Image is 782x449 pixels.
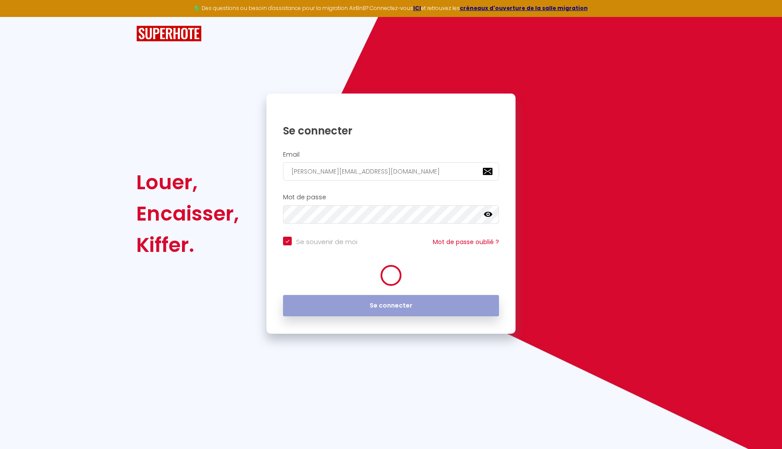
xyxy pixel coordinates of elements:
[460,4,588,12] a: créneaux d'ouverture de la salle migration
[283,124,499,137] h1: Se connecter
[283,194,499,201] h2: Mot de passe
[136,167,239,198] div: Louer,
[433,238,499,246] a: Mot de passe oublié ?
[283,151,499,158] h2: Email
[283,295,499,317] button: Se connecter
[136,198,239,229] div: Encaisser,
[283,162,499,181] input: Ton Email
[7,3,33,30] button: Ouvrir le widget de chat LiveChat
[413,4,421,12] a: ICI
[136,229,239,261] div: Kiffer.
[136,26,202,42] img: SuperHote logo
